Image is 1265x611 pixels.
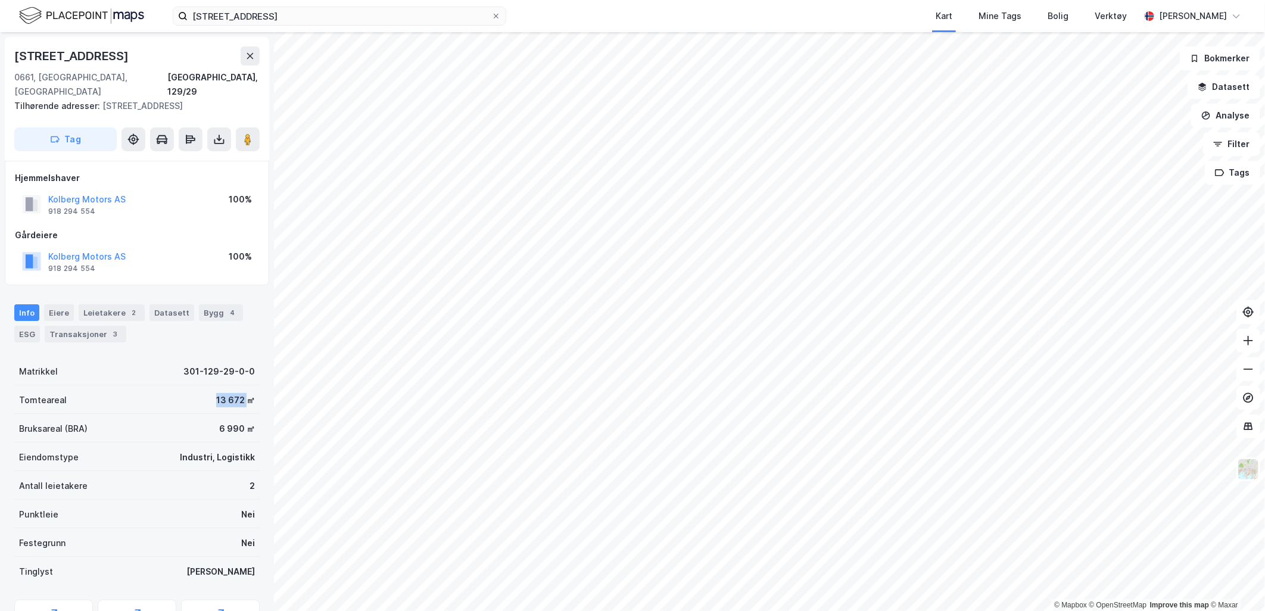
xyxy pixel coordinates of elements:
[19,479,88,493] div: Antall leietakere
[1150,601,1209,609] a: Improve this map
[19,536,66,550] div: Festegrunn
[19,565,53,579] div: Tinglyst
[14,99,250,113] div: [STREET_ADDRESS]
[14,101,102,111] span: Tilhørende adresser:
[19,393,67,407] div: Tomteareal
[19,364,58,379] div: Matrikkel
[979,9,1021,23] div: Mine Tags
[15,171,259,185] div: Hjemmelshaver
[199,304,243,321] div: Bygg
[167,70,260,99] div: [GEOGRAPHIC_DATA], 129/29
[48,264,95,273] div: 918 294 554
[1203,132,1260,156] button: Filter
[1089,601,1147,609] a: OpenStreetMap
[229,250,252,264] div: 100%
[1054,601,1087,609] a: Mapbox
[180,450,255,465] div: Industri, Logistikk
[45,326,126,342] div: Transaksjoner
[188,7,491,25] input: Søk på adresse, matrikkel, gårdeiere, leietakere eller personer
[14,127,117,151] button: Tag
[226,307,238,319] div: 4
[110,328,121,340] div: 3
[1159,9,1227,23] div: [PERSON_NAME]
[14,70,167,99] div: 0661, [GEOGRAPHIC_DATA], [GEOGRAPHIC_DATA]
[1048,9,1068,23] div: Bolig
[14,46,131,66] div: [STREET_ADDRESS]
[936,9,952,23] div: Kart
[44,304,74,321] div: Eiere
[128,307,140,319] div: 2
[1095,9,1127,23] div: Verktøy
[1180,46,1260,70] button: Bokmerker
[14,304,39,321] div: Info
[149,304,194,321] div: Datasett
[219,422,255,436] div: 6 990 ㎡
[229,192,252,207] div: 100%
[241,507,255,522] div: Nei
[19,5,144,26] img: logo.f888ab2527a4732fd821a326f86c7f29.svg
[183,364,255,379] div: 301-129-29-0-0
[186,565,255,579] div: [PERSON_NAME]
[15,228,259,242] div: Gårdeiere
[250,479,255,493] div: 2
[1188,75,1260,99] button: Datasett
[1205,554,1265,611] iframe: Chat Widget
[1191,104,1260,127] button: Analyse
[19,422,88,436] div: Bruksareal (BRA)
[79,304,145,321] div: Leietakere
[19,450,79,465] div: Eiendomstype
[14,326,40,342] div: ESG
[1237,458,1260,481] img: Z
[241,536,255,550] div: Nei
[216,393,255,407] div: 13 672 ㎡
[48,207,95,216] div: 918 294 554
[19,507,58,522] div: Punktleie
[1205,161,1260,185] button: Tags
